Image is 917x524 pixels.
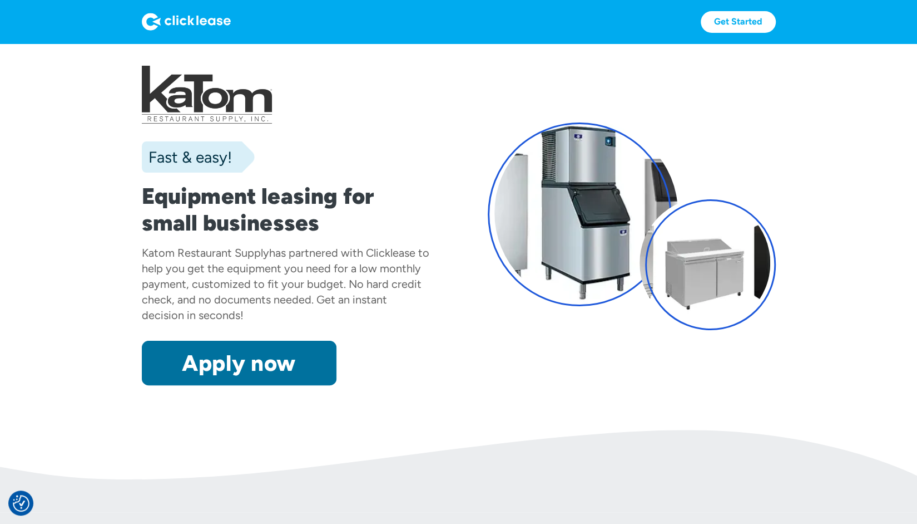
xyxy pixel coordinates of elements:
[142,183,430,236] h1: Equipment leasing for small businesses
[142,13,231,31] img: Logo
[142,246,269,259] div: Katom Restaurant Supply
[13,495,29,512] button: Consent Preferences
[701,11,776,33] a: Get Started
[13,495,29,512] img: Revisit consent button
[142,146,232,168] div: Fast & easy!
[142,246,429,322] div: has partnered with Clicklease to help you get the equipment you need for a low monthly payment, c...
[142,341,336,385] a: Apply now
